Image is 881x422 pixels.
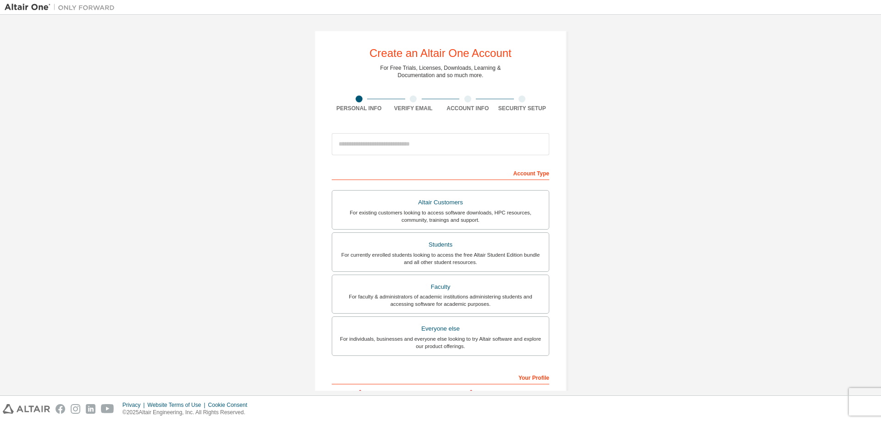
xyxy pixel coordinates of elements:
img: linkedin.svg [86,404,95,414]
div: For Free Trials, Licenses, Downloads, Learning & Documentation and so much more. [380,64,501,79]
div: Create an Altair One Account [369,48,512,59]
div: Account Info [440,105,495,112]
div: Privacy [123,401,147,409]
div: For currently enrolled students looking to access the free Altair Student Edition bundle and all ... [338,251,543,266]
div: Account Type [332,165,549,180]
div: Students [338,238,543,251]
div: Security Setup [495,105,550,112]
div: Everyone else [338,322,543,335]
div: For individuals, businesses and everyone else looking to try Altair software and explore our prod... [338,335,543,350]
label: First Name [332,389,438,396]
img: altair_logo.svg [3,404,50,414]
label: Last Name [443,389,549,396]
div: Verify Email [386,105,441,112]
p: © 2025 Altair Engineering, Inc. All Rights Reserved. [123,409,253,416]
img: youtube.svg [101,404,114,414]
div: Cookie Consent [208,401,252,409]
div: Your Profile [332,370,549,384]
div: For faculty & administrators of academic institutions administering students and accessing softwa... [338,293,543,308]
div: Personal Info [332,105,386,112]
img: facebook.svg [56,404,65,414]
div: Altair Customers [338,196,543,209]
img: Altair One [5,3,119,12]
div: For existing customers looking to access software downloads, HPC resources, community, trainings ... [338,209,543,224]
div: Website Terms of Use [147,401,208,409]
img: instagram.svg [71,404,80,414]
div: Faculty [338,281,543,293]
